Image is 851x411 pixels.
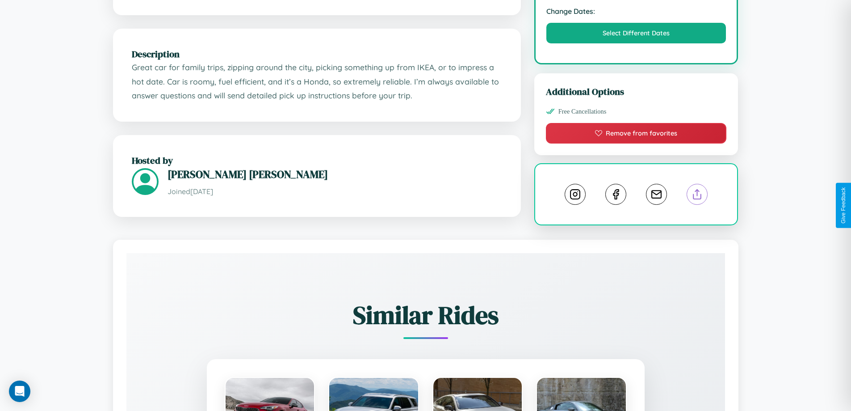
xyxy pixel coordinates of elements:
h2: Description [132,47,502,60]
div: Give Feedback [840,187,847,224]
h3: [PERSON_NAME] [PERSON_NAME] [168,167,502,182]
h2: Hosted by [132,154,502,167]
p: Joined [DATE] [168,185,502,198]
h3: Additional Options [546,85,727,98]
div: Open Intercom Messenger [9,381,30,402]
button: Select Different Dates [546,23,726,43]
h2: Similar Rides [158,298,694,332]
span: Free Cancellations [558,108,607,115]
strong: Change Dates: [546,7,726,16]
p: Great car for family trips, zipping around the city, picking something up from IKEA, or to impres... [132,60,502,103]
button: Remove from favorites [546,123,727,144]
